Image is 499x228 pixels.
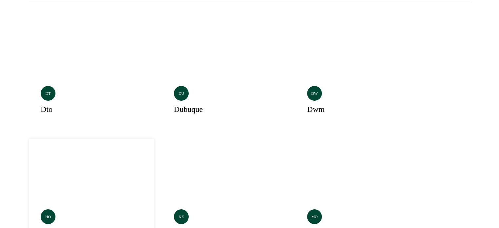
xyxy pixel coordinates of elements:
[179,214,184,220] p: ke
[45,214,51,220] p: ho
[307,103,324,115] h3: dwm
[41,103,52,115] h3: dto
[311,91,318,96] p: dw
[388,148,403,155] p: Selected
[295,15,421,131] a: dwdwm
[46,91,51,96] p: dt
[174,103,203,115] h3: dubuque
[162,15,287,131] a: dudubuque
[178,91,184,96] p: du
[311,214,318,220] p: mo
[29,15,154,131] a: dtdto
